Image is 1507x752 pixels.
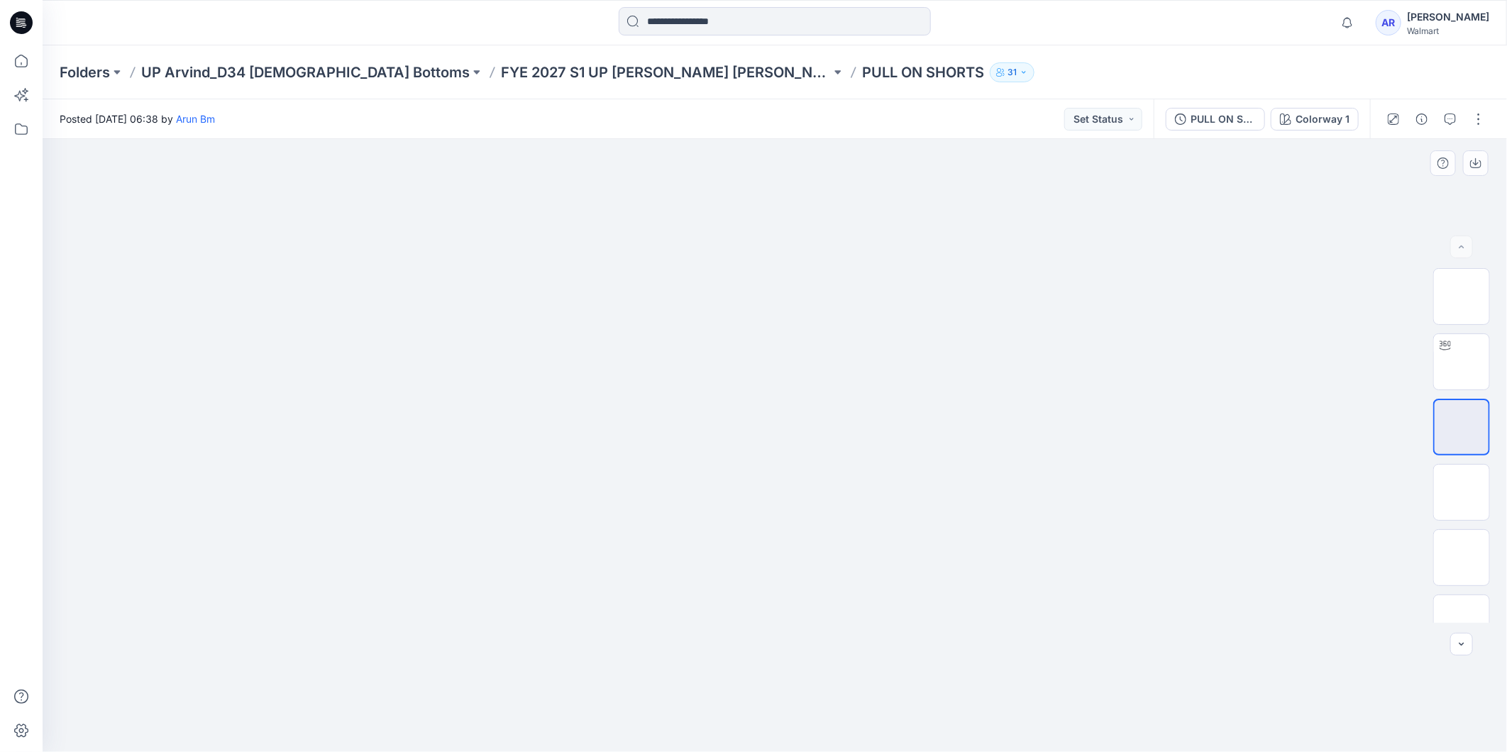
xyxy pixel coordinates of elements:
[176,113,215,125] a: Arun Bm
[1407,26,1489,36] div: Walmart
[862,62,984,82] p: PULL ON SHORTS
[1407,9,1489,26] div: [PERSON_NAME]
[1411,108,1433,131] button: Details
[1296,111,1349,127] div: Colorway 1
[60,62,110,82] a: Folders
[141,62,470,82] a: UP Arvind_D34 [DEMOGRAPHIC_DATA] Bottoms
[1191,111,1256,127] div: PULL ON SHORTS-04-15-2025
[1166,108,1265,131] button: PULL ON SHORTS-04-15-2025
[60,111,215,126] span: Posted [DATE] 06:38 by
[501,62,831,82] a: FYE 2027 S1 UP [PERSON_NAME] [PERSON_NAME]
[1271,108,1359,131] button: Colorway 1
[990,62,1034,82] button: 31
[1008,65,1017,80] p: 31
[1376,10,1401,35] div: AR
